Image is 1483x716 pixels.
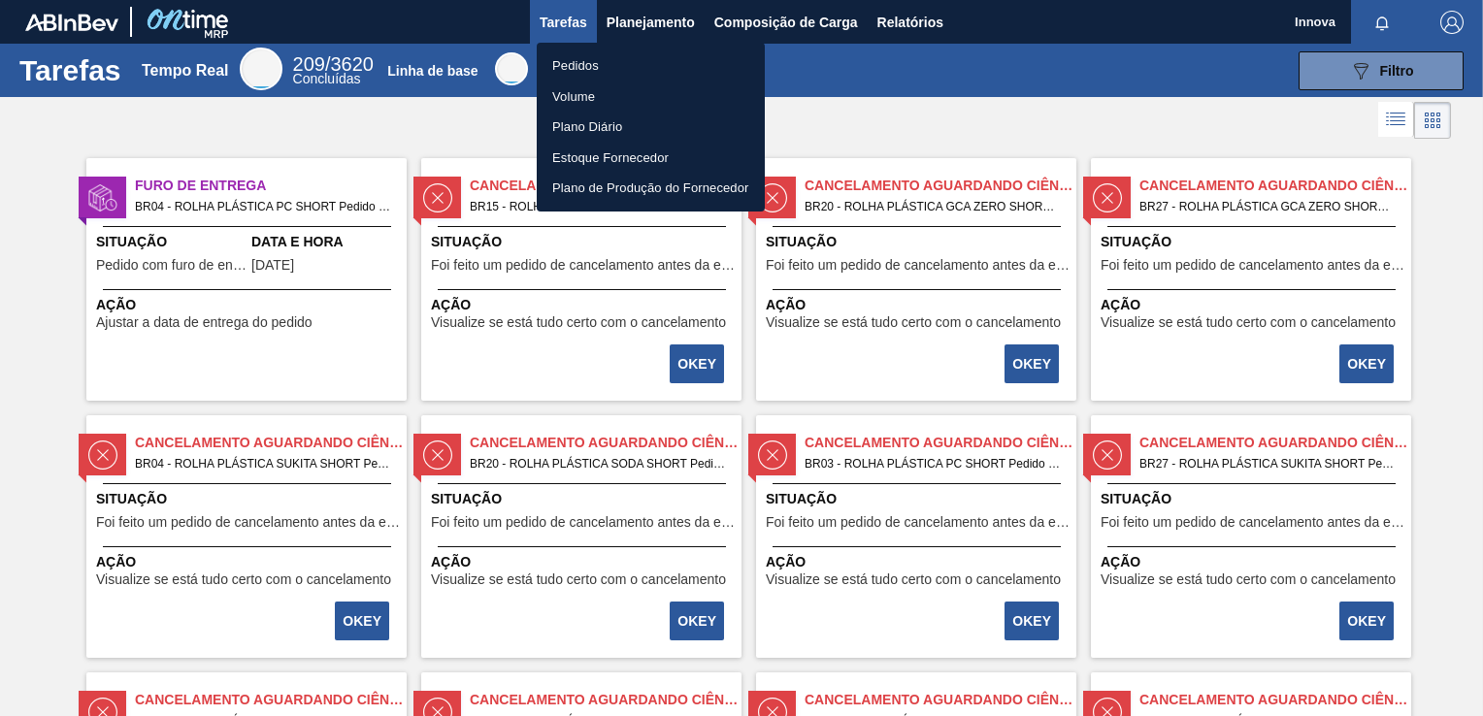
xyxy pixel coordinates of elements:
a: Pedidos [537,50,765,81]
a: Plano Diário [537,112,765,143]
a: Estoque Fornecedor [537,143,765,174]
a: Plano de Produção do Fornecedor [537,173,765,204]
a: Volume [537,81,765,113]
